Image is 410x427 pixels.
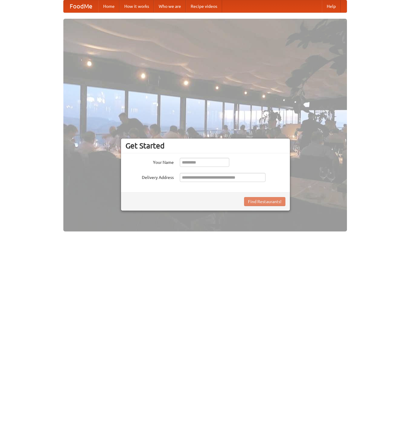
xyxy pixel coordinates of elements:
[119,0,154,12] a: How it works
[126,158,174,165] label: Your Name
[186,0,222,12] a: Recipe videos
[126,141,285,150] h3: Get Started
[154,0,186,12] a: Who we are
[244,197,285,206] button: Find Restaurants!
[64,0,98,12] a: FoodMe
[126,173,174,180] label: Delivery Address
[322,0,341,12] a: Help
[98,0,119,12] a: Home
